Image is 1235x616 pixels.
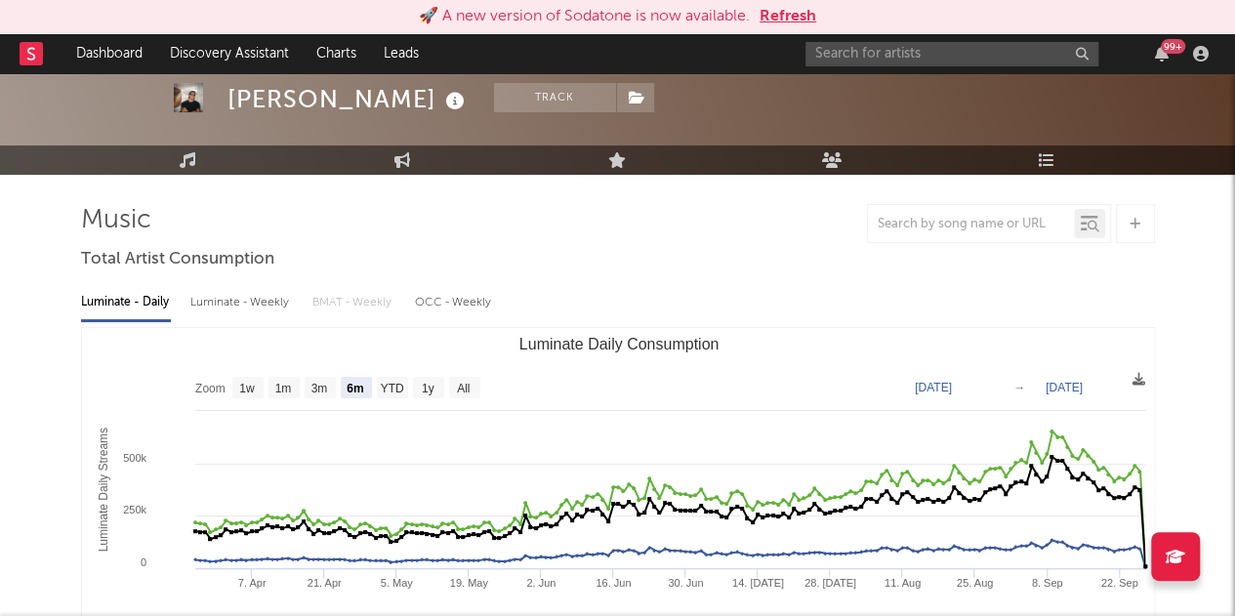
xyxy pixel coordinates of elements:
button: Track [494,83,616,112]
text: 19. May [449,577,488,589]
text: Zoom [195,382,226,395]
text: 6m [347,382,363,395]
input: Search by song name or URL [868,217,1074,232]
div: [PERSON_NAME] [227,83,470,115]
input: Search for artists [805,42,1098,66]
text: Luminate Daily Streams [96,428,109,552]
text: 5. May [380,577,413,589]
text: [DATE] [915,381,952,394]
text: 21. Apr [307,577,341,589]
text: [DATE] [1046,381,1083,394]
text: 16. Jun [596,577,631,589]
div: Luminate - Weekly [190,286,293,319]
text: 250k [123,504,146,515]
button: 99+ [1155,46,1169,62]
text: 7. Apr [237,577,266,589]
div: 99 + [1161,39,1185,54]
text: 11. Aug [884,577,920,589]
text: 0 [140,556,145,568]
div: 🚀 A new version of Sodatone is now available. [419,5,750,28]
text: 1y [421,382,433,395]
text: 28. [DATE] [803,577,855,589]
text: → [1013,381,1025,394]
text: All [457,382,470,395]
span: Total Artist Consumption [81,248,274,271]
text: 14. [DATE] [731,577,783,589]
text: YTD [380,382,403,395]
text: 500k [123,452,146,464]
a: Discovery Assistant [156,34,303,73]
div: OCC - Weekly [415,286,493,319]
text: 1m [274,382,291,395]
text: 2. Jun [526,577,556,589]
text: 8. Sep [1031,577,1062,589]
a: Leads [370,34,432,73]
text: 25. Aug [956,577,992,589]
text: 3m [310,382,327,395]
div: Luminate - Daily [81,286,171,319]
text: 22. Sep [1100,577,1137,589]
button: Refresh [760,5,816,28]
text: 30. Jun [668,577,703,589]
text: Luminate Daily Consumption [518,336,719,352]
a: Charts [303,34,370,73]
a: Dashboard [62,34,156,73]
text: 1w [239,382,255,395]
